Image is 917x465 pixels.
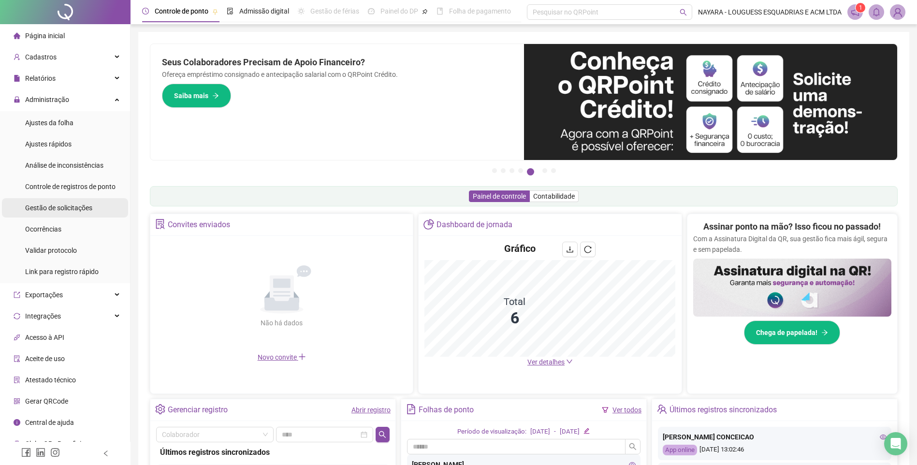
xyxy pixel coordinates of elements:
[566,246,574,253] span: download
[168,217,230,233] div: Convites enviados
[162,56,512,69] h2: Seus Colaboradores Precisam de Apoio Financeiro?
[14,440,20,447] span: gift
[142,8,149,15] span: clock-circle
[25,334,64,341] span: Acesso à API
[14,377,20,383] span: solution
[212,9,218,15] span: pushpin
[25,32,65,40] span: Página inicial
[612,406,641,414] a: Ver todos
[14,355,20,362] span: audit
[14,96,20,103] span: lock
[14,291,20,298] span: export
[698,7,842,17] span: NAYARA - LOUGUESS ESQUADRIAS E ACM LTDA
[518,168,523,173] button: 4
[880,434,887,440] span: eye
[298,353,306,361] span: plus
[670,402,777,418] div: Últimos registros sincronizados
[856,3,865,13] sup: 1
[50,448,60,457] span: instagram
[457,427,526,437] div: Período de visualização:
[584,246,592,253] span: reload
[25,247,77,254] span: Validar protocolo
[368,8,375,15] span: dashboard
[551,168,556,173] button: 7
[14,419,20,426] span: info-circle
[657,404,667,414] span: team
[851,8,859,16] span: notification
[629,443,637,450] span: search
[212,92,219,99] span: arrow-right
[227,8,233,15] span: file-done
[25,161,103,169] span: Análise de inconsistências
[422,9,428,15] span: pushpin
[566,358,573,365] span: down
[14,54,20,60] span: user-add
[473,192,526,200] span: Painel de controle
[509,168,514,173] button: 3
[560,427,580,437] div: [DATE]
[680,9,687,16] span: search
[663,445,697,456] div: App online
[25,419,74,426] span: Central de ajuda
[530,427,550,437] div: [DATE]
[155,7,208,15] span: Controle de ponto
[168,402,228,418] div: Gerenciar registro
[419,402,474,418] div: Folhas de ponto
[25,53,57,61] span: Cadastros
[501,168,506,173] button: 2
[449,7,511,15] span: Folha de pagamento
[25,268,99,276] span: Link para registro rápido
[25,140,72,148] span: Ajustes rápidos
[25,312,61,320] span: Integrações
[160,446,386,458] div: Últimos registros sincronizados
[504,242,536,255] h4: Gráfico
[884,432,907,455] div: Open Intercom Messenger
[14,32,20,39] span: home
[663,445,887,456] div: [DATE] 13:02:46
[492,168,497,173] button: 1
[237,318,326,328] div: Não há dados
[239,7,289,15] span: Admissão digital
[14,334,20,341] span: api
[693,233,891,255] p: Com a Assinatura Digital da QR, sua gestão fica mais ágil, segura e sem papelada.
[756,327,817,338] span: Chega de papelada!
[258,353,306,361] span: Novo convite
[14,313,20,320] span: sync
[25,74,56,82] span: Relatórios
[527,358,565,366] span: Ver detalhes
[872,8,881,16] span: bell
[25,96,69,103] span: Administração
[155,404,165,414] span: setting
[155,219,165,229] span: solution
[102,450,109,457] span: left
[174,90,208,101] span: Saiba mais
[524,44,898,160] img: banner%2F11e687cd-1386-4cbd-b13b-7bd81425532d.png
[744,320,840,345] button: Chega de papelada!
[25,183,116,190] span: Controle de registros de ponto
[21,448,31,457] span: facebook
[14,75,20,82] span: file
[602,407,609,413] span: filter
[527,358,573,366] a: Ver detalhes down
[36,448,45,457] span: linkedin
[310,7,359,15] span: Gestão de férias
[25,440,88,448] span: Clube QR - Beneficios
[25,204,92,212] span: Gestão de solicitações
[703,220,881,233] h2: Assinar ponto na mão? Isso ficou no passado!
[890,5,905,19] img: 94005
[25,376,76,384] span: Atestado técnico
[533,192,575,200] span: Contabilidade
[25,119,73,127] span: Ajustes da folha
[821,329,828,336] span: arrow-right
[380,7,418,15] span: Painel do DP
[378,431,386,438] span: search
[663,432,887,442] div: [PERSON_NAME] CONCEICAO
[25,291,63,299] span: Exportações
[351,406,391,414] a: Abrir registro
[162,84,231,108] button: Saiba mais
[583,428,590,434] span: edit
[406,404,416,414] span: file-text
[14,398,20,405] span: qrcode
[25,355,65,363] span: Aceite de uso
[162,69,512,80] p: Ofereça empréstimo consignado e antecipação salarial com o QRPoint Crédito.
